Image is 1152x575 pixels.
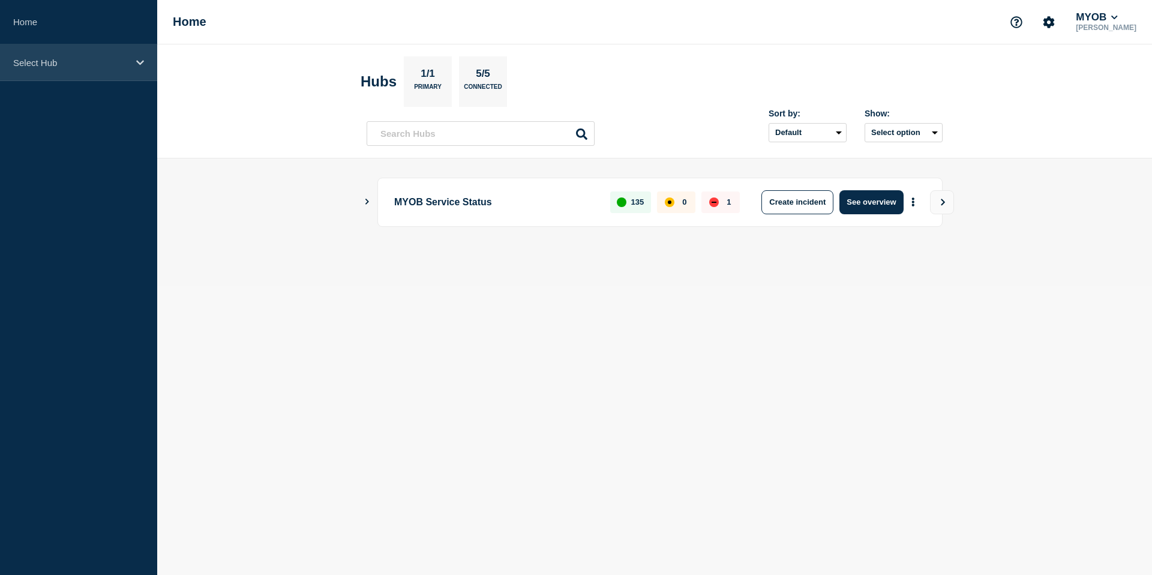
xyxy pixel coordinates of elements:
h2: Hubs [361,73,397,90]
p: MYOB Service Status [394,190,596,214]
p: 5/5 [472,68,495,83]
p: Connected [464,83,502,96]
p: 135 [631,197,644,206]
p: Primary [414,83,442,96]
button: Support [1004,10,1029,35]
div: up [617,197,626,207]
button: Show Connected Hubs [364,197,370,206]
button: More actions [905,191,921,213]
button: Account settings [1036,10,1061,35]
div: Sort by: [769,109,847,118]
button: See overview [839,190,903,214]
select: Sort by [769,123,847,142]
input: Search Hubs [367,121,595,146]
p: Select Hub [13,58,128,68]
h1: Home [173,15,206,29]
p: 0 [682,197,686,206]
button: Create incident [761,190,833,214]
button: View [930,190,954,214]
p: [PERSON_NAME] [1073,23,1139,32]
div: affected [665,197,674,207]
p: 1/1 [416,68,440,83]
p: 1 [727,197,731,206]
div: down [709,197,719,207]
button: Select option [865,123,943,142]
div: Show: [865,109,943,118]
button: MYOB [1073,11,1120,23]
